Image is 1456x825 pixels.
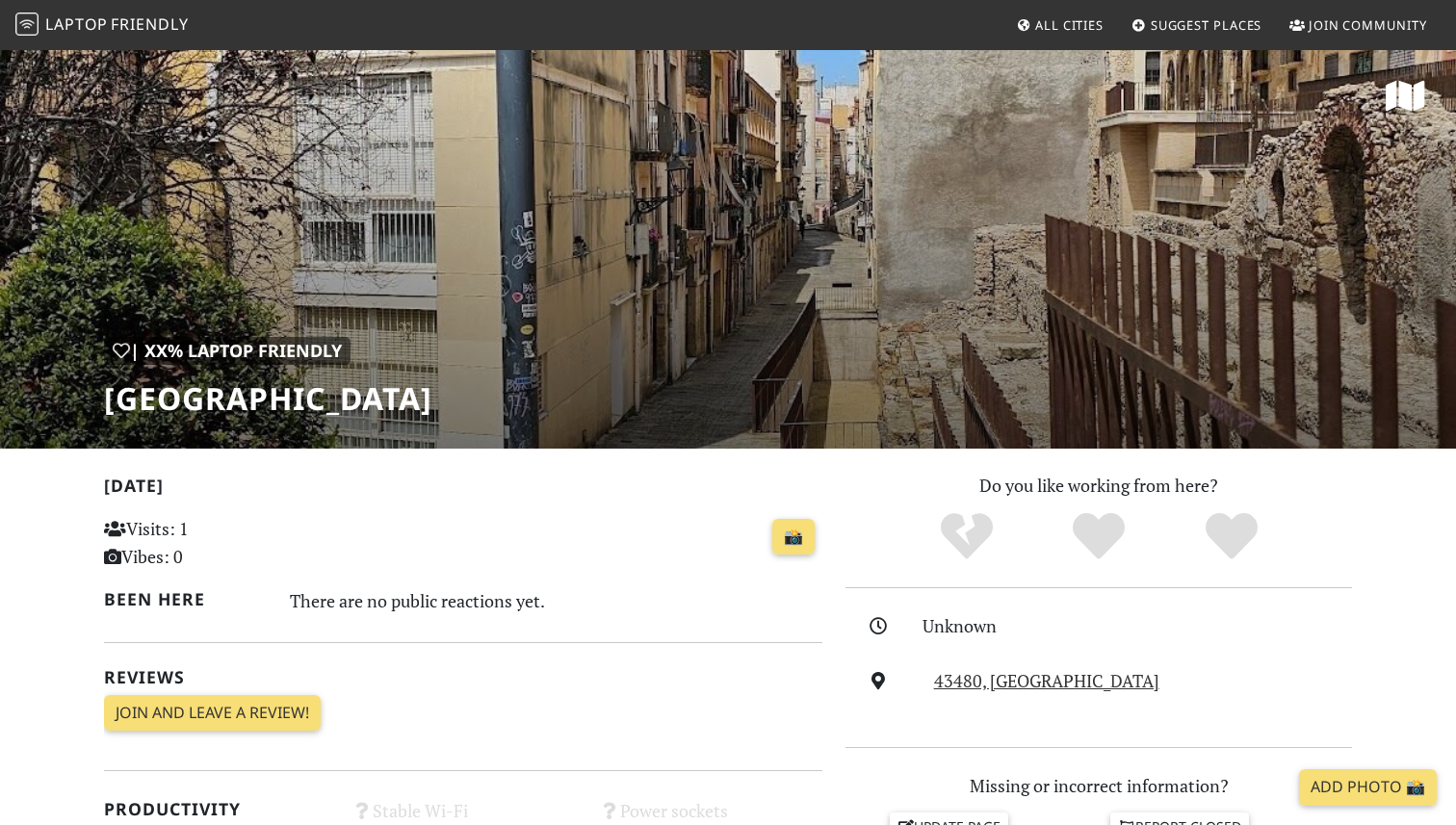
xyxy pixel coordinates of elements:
a: Join and leave a review! [104,695,321,732]
span: All Cities [1035,16,1104,34]
p: Visits: 1 Vibes: 0 [104,515,328,571]
h2: [DATE] [104,476,822,503]
div: No [900,510,1033,563]
span: Friendly [111,13,188,35]
span: Laptop [45,13,108,35]
a: LaptopFriendly LaptopFriendly [15,9,189,42]
h1: [GEOGRAPHIC_DATA] [104,380,432,417]
a: Join Community [1282,8,1435,42]
h2: Productivity [104,799,328,819]
a: 43480, [GEOGRAPHIC_DATA] [934,669,1159,692]
a: Suggest Places [1124,8,1270,42]
div: There are no public reactions yet. [290,585,823,616]
h2: Reviews [104,667,822,687]
a: 📸 [772,519,815,555]
img: LaptopFriendly [15,13,39,36]
h2: Been here [104,589,267,609]
a: All Cities [1008,8,1111,42]
div: | XX% Laptop Friendly [104,337,351,365]
span: Suggest Places [1151,16,1262,34]
p: Missing or incorrect information? [845,772,1352,800]
div: Unknown [923,612,1364,640]
span: Join Community [1309,16,1427,34]
a: Add Photo 📸 [1299,769,1437,806]
div: Yes [1032,510,1165,563]
p: Do you like working from here? [845,472,1352,500]
div: Definitely! [1165,510,1298,563]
